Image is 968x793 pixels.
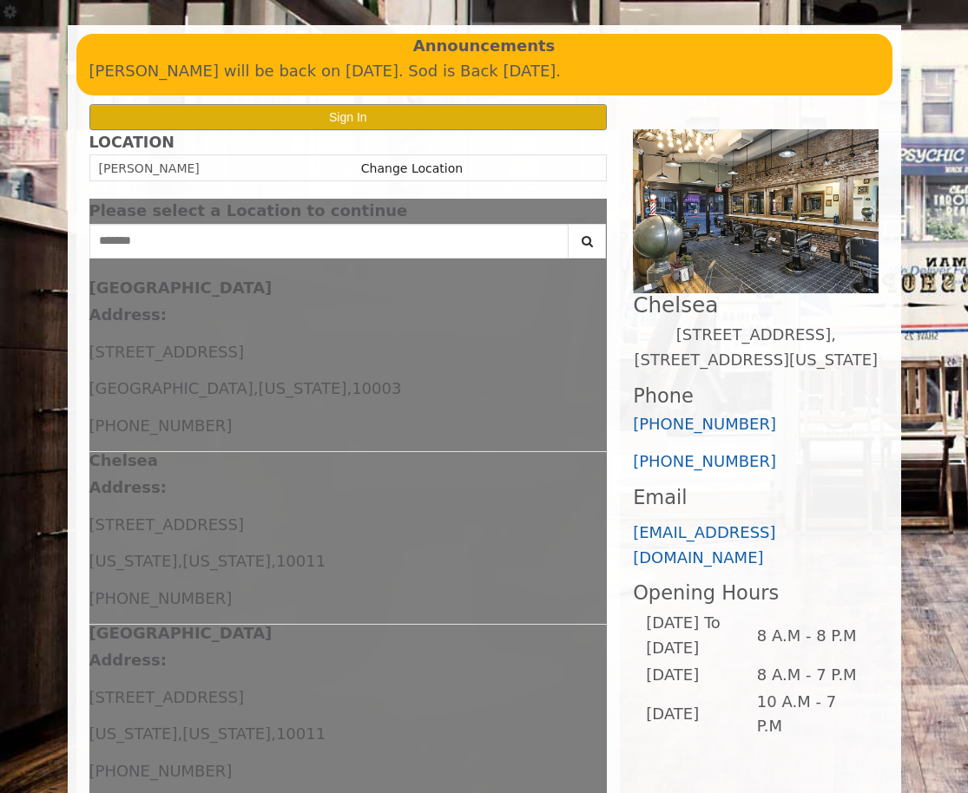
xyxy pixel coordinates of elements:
[89,589,233,607] span: [PHONE_NUMBER]
[89,416,233,435] span: [PHONE_NUMBER]
[276,724,326,743] span: 10011
[89,724,178,743] span: [US_STATE]
[99,161,200,175] span: [PERSON_NAME]
[177,724,182,743] span: ,
[89,552,178,570] span: [US_STATE]
[581,206,607,217] button: close dialog
[633,582,879,604] h3: Opening Hours
[346,379,352,397] span: ,
[89,762,233,780] span: [PHONE_NUMBER]
[89,104,608,129] button: Sign In
[89,624,273,642] b: [GEOGRAPHIC_DATA]
[633,323,879,373] p: [STREET_ADDRESS],[STREET_ADDRESS][US_STATE]
[89,224,570,259] input: Search Center
[633,415,776,433] a: [PHONE_NUMBER]
[182,724,271,743] span: [US_STATE]
[633,487,879,508] h3: Email
[258,379,346,397] span: [US_STATE]
[756,689,867,741] td: 10 A.M - 7 P.M
[177,552,182,570] span: ,
[89,305,167,324] b: Address:
[645,689,755,741] td: [DATE]
[89,343,244,361] span: [STREET_ADDRESS]
[577,235,597,247] i: Search button
[633,523,775,567] a: [EMAIL_ADDRESS][DOMAIN_NAME]
[89,688,244,706] span: [STREET_ADDRESS]
[89,279,273,297] b: [GEOGRAPHIC_DATA]
[413,34,556,59] b: Announcements
[352,379,401,397] span: 10003
[89,651,167,669] b: Address:
[271,552,276,570] span: ,
[271,724,276,743] span: ,
[756,610,867,662] td: 8 A.M - 8 P.M
[89,134,175,151] b: LOCATION
[89,515,244,534] span: [STREET_ADDRESS]
[89,451,158,469] b: Chelsea
[89,201,408,220] span: Please select a Location to continue
[182,552,271,570] span: [US_STATE]
[89,379,254,397] span: [GEOGRAPHIC_DATA]
[645,662,755,689] td: [DATE]
[633,293,879,317] h2: Chelsea
[645,610,755,662] td: [DATE] To [DATE]
[361,161,463,175] a: Change Location
[633,385,879,407] h3: Phone
[89,478,167,496] b: Address:
[633,452,776,470] a: [PHONE_NUMBER]
[254,379,259,397] span: ,
[756,662,867,689] td: 8 A.M - 7 P.M
[276,552,326,570] span: 10011
[89,224,608,267] div: Center Select
[89,59,879,84] p: [PERSON_NAME] will be back on [DATE]. Sod is Back [DATE].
